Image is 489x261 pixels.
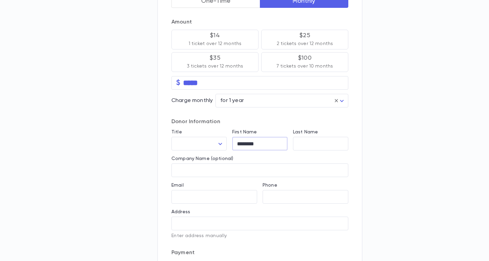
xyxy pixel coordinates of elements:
[171,30,259,49] button: $141 ticket over 12 months
[171,129,182,135] label: Title
[188,40,241,47] p: 1 ticket over 12 months
[298,55,311,61] p: $100
[261,30,348,49] button: $252 tickets over 12 months
[261,52,348,72] button: $1007 tickets over 10 months
[277,40,333,47] p: 2 tickets over 12 months
[171,137,227,150] div: ​
[299,32,310,39] p: $25
[232,129,257,135] label: First Name
[171,209,190,215] label: Address
[220,98,244,103] span: for 1 year
[187,63,243,70] p: 3 tickets over 12 months
[176,79,180,86] p: $
[171,118,348,125] p: Donor Information
[263,183,277,188] label: Phone
[171,52,259,72] button: $353 tickets over 12 months
[210,32,220,39] p: $14
[171,249,348,256] p: Payment
[210,55,220,61] p: $35
[171,183,184,188] label: Email
[171,19,348,26] p: Amount
[277,63,333,70] p: 7 tickets over 10 months
[171,97,213,104] p: Charge monthly
[293,129,318,135] label: Last Name
[171,233,348,238] p: Enter address manually
[215,94,348,107] div: for 1 year
[171,156,233,161] label: Company Name (optional)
